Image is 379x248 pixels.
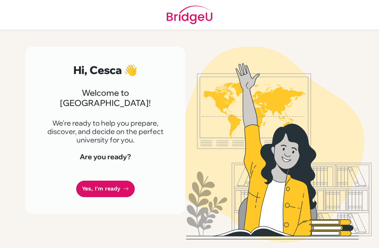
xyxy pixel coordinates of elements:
p: We're ready to help you prepare, discover, and decide on the perfect university for you. [42,119,168,144]
h2: Hi, Cesca 👋 [42,63,168,76]
a: Yes, I'm ready [76,181,135,197]
h4: Are you ready? [42,153,168,161]
h3: Welcome to [GEOGRAPHIC_DATA]! [42,88,168,108]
